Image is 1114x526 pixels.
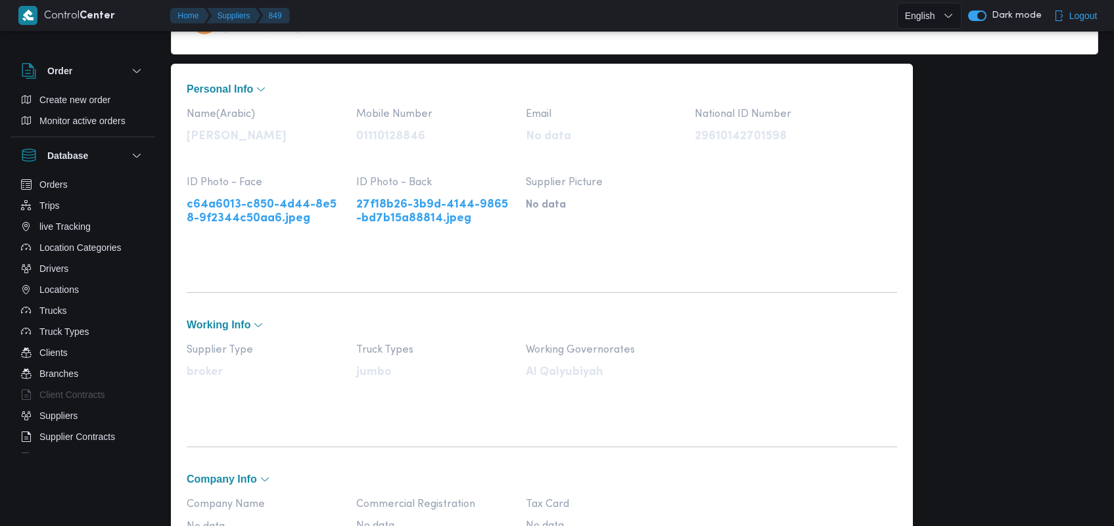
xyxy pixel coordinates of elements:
div: Order [11,89,155,137]
button: Locations [16,279,150,300]
span: No data [526,200,566,210]
button: live Tracking [16,216,150,237]
span: Tax Card [526,498,682,510]
button: Trucks [16,300,150,321]
button: Clients [16,342,150,363]
button: Database [21,148,145,164]
button: Monitor active orders [16,110,150,131]
h3: Order [47,63,72,79]
button: Company Info [187,474,897,485]
button: Create new order [16,89,150,110]
span: Working Governorates [526,344,682,356]
div: Working Info [187,334,897,423]
span: Supplier Picture [526,177,682,188]
button: 849 [258,8,290,24]
button: Working Info [187,320,897,330]
span: Company Name [187,498,343,510]
button: Suppliers [207,8,261,24]
p: No data [526,130,682,144]
span: Logout [1069,8,1098,24]
p: [PERSON_NAME] [187,130,343,144]
div: Personal Info [187,98,897,269]
button: Location Categories [16,237,150,258]
span: Create new order [39,92,110,108]
span: Mobile Number [356,108,513,120]
span: Suppliers [39,408,78,424]
button: Order [21,63,145,79]
h3: Database [47,148,88,164]
span: Location Categories [39,240,122,255]
span: Commercial Registration [356,498,513,510]
button: Orders [16,174,150,195]
span: ID Photo - Face [187,177,343,188]
span: Email [526,108,682,120]
span: Locations [39,282,79,297]
b: Center [80,11,115,21]
span: National ID Number [695,108,851,120]
span: Name(Arabic) [187,108,343,120]
span: Truck Types [356,344,513,356]
span: Drivers [39,261,68,276]
p: Al Qalyubiyah [526,366,682,380]
span: live Tracking [39,219,91,234]
div: Database [11,174,155,458]
p: broker [187,366,343,380]
button: Drivers [16,258,150,279]
button: Client Contracts [16,384,150,405]
span: Monitor active orders [39,113,126,129]
span: Orders [39,177,68,192]
p: jumbo [356,366,513,380]
a: c64a6013-c850-4d44-8e58-9f2344c50aa6.jpeg [187,198,343,225]
span: Branches [39,366,78,382]
img: X8yXhbKr1z7QwAAAABJRU5ErkJggg== [18,6,37,25]
button: Home [170,8,210,24]
button: Truck Types [16,321,150,342]
span: Supplier Type [187,344,343,356]
p: 29610142701598 [695,130,851,144]
button: Personal Info [187,84,897,95]
span: Dark mode [986,11,1042,21]
span: Client Contracts [39,387,105,403]
span: Devices [39,450,72,466]
button: Suppliers [16,405,150,426]
span: ID Photo - Back [356,177,513,188]
button: Trips [16,195,150,216]
span: Personal Info [187,84,253,95]
span: Working Info [187,320,250,330]
button: Logout [1048,3,1103,29]
span: Clients [39,345,68,361]
button: Branches [16,363,150,384]
span: Trucks [39,303,66,318]
span: Supplier Contracts [39,429,115,445]
span: Company Info [187,474,257,485]
button: Supplier Contracts [16,426,150,447]
button: Devices [16,447,150,468]
span: Trips [39,198,60,213]
p: 01110128846 [356,130,513,144]
a: 27f18b26-3b9d-4144-9865-bd7b15a88814.jpeg [356,198,513,225]
span: Truck Types [39,324,89,340]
